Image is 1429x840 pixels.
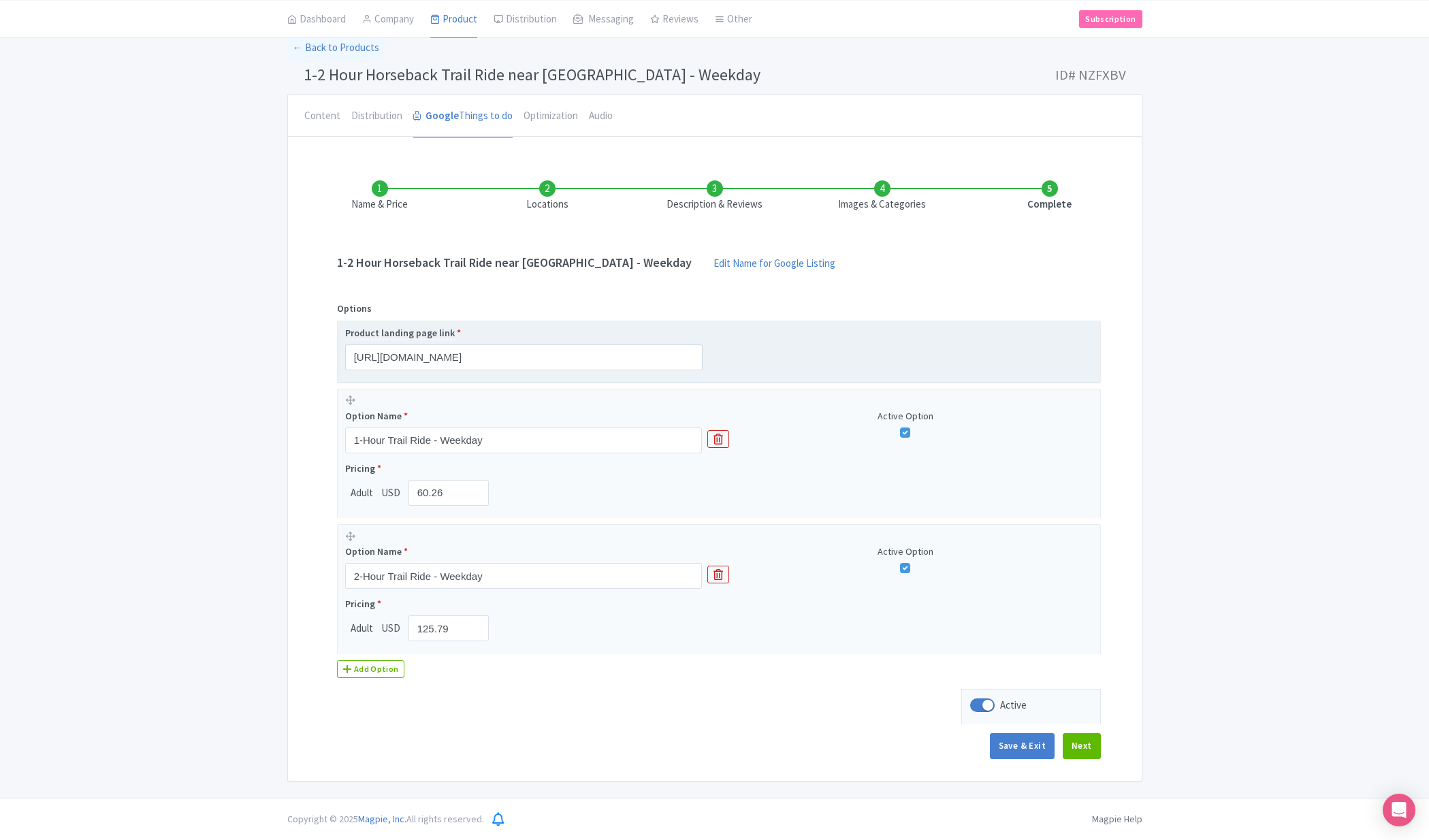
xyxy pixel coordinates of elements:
a: Magpie Help [1092,813,1142,825]
input: Option Name [345,563,702,589]
li: Description & Reviews [631,180,799,212]
strong: Google [426,108,459,124]
li: Locations [464,180,631,212]
span: USD [379,485,403,501]
div: Options [337,302,372,317]
a: Content [304,95,340,138]
button: Next [1063,733,1101,759]
div: Open Intercom Messenger [1383,794,1415,826]
div: Copyright © 2025 All rights reserved. [279,812,492,826]
span: Product landing page link [345,327,455,340]
span: 1-2 Hour Horseback Trail Ride near [GEOGRAPHIC_DATA] - Weekday [304,64,760,85]
button: Save & Exit [990,733,1055,759]
input: 0.00 [408,480,489,506]
span: Option Name [345,410,402,423]
span: Pricing [345,462,375,475]
span: Active Option [878,545,933,558]
span: Pricing [345,598,375,611]
a: Edit Name for Google Listing [700,256,849,278]
input: 0.00 [408,615,489,641]
h4: 1-2 Hour Horseback Trail Ride near [GEOGRAPHIC_DATA] - Weekday [329,256,700,270]
input: Product landing page link [345,344,703,370]
li: Name & Price [296,180,464,212]
div: Add Option [337,660,405,678]
span: Adult [345,485,379,501]
a: Optimization [524,95,578,138]
span: ID# NZFXBV [1055,61,1126,88]
span: Adult [345,621,379,636]
a: GoogleThings to do [413,95,513,138]
span: Active Option [878,410,933,422]
a: Subscription [1079,10,1142,27]
a: ← Back to Products [287,35,385,61]
a: Audio [589,95,613,138]
input: Option Name [345,427,702,453]
span: USD [379,621,403,636]
div: Active [1000,698,1027,713]
span: Option Name [345,545,402,558]
a: Distribution [351,95,402,138]
li: Images & Categories [799,180,966,212]
li: Complete [966,180,1134,212]
span: Magpie, Inc. [358,813,406,825]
